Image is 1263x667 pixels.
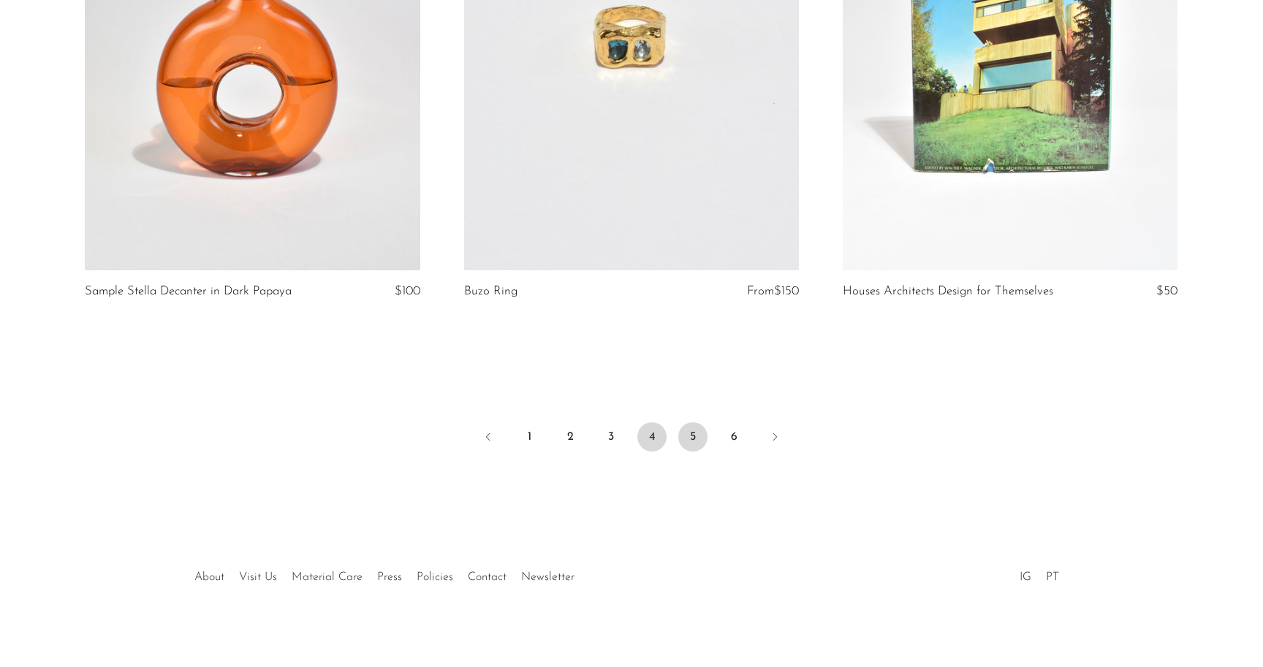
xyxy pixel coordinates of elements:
[1020,571,1031,583] a: IG
[719,422,748,451] a: 6
[1156,285,1177,297] span: $50
[774,285,799,297] span: $150
[515,422,544,451] a: 1
[194,571,224,583] a: About
[417,571,453,583] a: Policies
[843,285,1053,298] a: Houses Architects Design for Themselves
[708,285,800,298] div: From
[377,571,402,583] a: Press
[239,571,277,583] a: Visit Us
[85,285,292,298] a: Sample Stella Decanter in Dark Papaya
[464,285,517,298] a: Buzo Ring
[395,285,420,297] span: $100
[1012,560,1066,587] ul: Social Medias
[637,422,667,451] span: 4
[187,560,582,587] ul: Quick links
[760,422,789,454] a: Next
[1046,571,1059,583] a: PT
[474,422,503,454] a: Previous
[596,422,626,451] a: 3
[555,422,585,451] a: 2
[292,571,363,583] a: Material Care
[468,571,507,583] a: Contact
[678,422,708,451] a: 5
